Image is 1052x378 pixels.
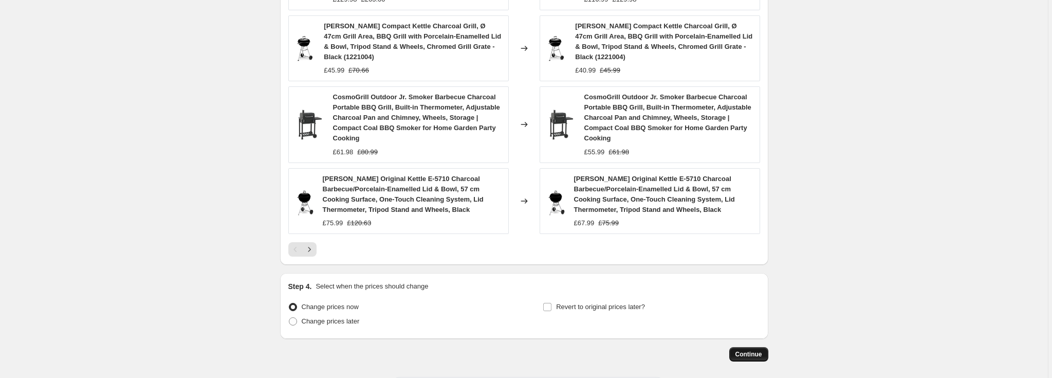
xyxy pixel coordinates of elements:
nav: Pagination [288,242,317,257]
span: Continue [735,350,762,358]
span: CosmoGrill Outdoor Jr. Smoker Barbecue Charcoal Portable BBQ Grill, Built-in Thermometer, Adjusta... [333,93,500,142]
span: CosmoGrill Outdoor Jr. Smoker Barbecue Charcoal Portable BBQ Grill, Built-in Thermometer, Adjusta... [584,93,751,142]
button: Continue [729,347,768,362]
span: [PERSON_NAME] Compact Kettle Charcoal Grill, Ø 47cm Grill Area, BBQ Grill with Porcelain-Enamelle... [324,22,501,61]
span: Change prices now [302,303,359,311]
strike: £45.99 [600,65,620,76]
strike: £70.66 [348,65,369,76]
div: £40.99 [575,65,596,76]
div: £75.99 [323,218,343,228]
span: Change prices later [302,317,360,325]
div: £45.99 [324,65,344,76]
button: Next [302,242,317,257]
img: 71F-MmjQqmL_80x.jpg [545,33,567,64]
h2: Step 4. [288,281,312,292]
p: Select when the prices should change [316,281,428,292]
strike: £80.99 [357,147,378,157]
img: 512MiQrjtsL_80x.jpg [294,109,325,140]
div: £55.99 [584,147,605,157]
img: 71F-MmjQqmL_80x.jpg [294,33,316,64]
strike: £75.99 [598,218,619,228]
span: Revert to original prices later? [556,303,645,311]
div: £61.98 [333,147,354,157]
strike: £120.63 [347,218,371,228]
span: [PERSON_NAME] Compact Kettle Charcoal Grill, Ø 47cm Grill Area, BBQ Grill with Porcelain-Enamelle... [575,22,752,61]
strike: £61.98 [608,147,629,157]
img: 512MiQrjtsL_80x.jpg [545,109,576,140]
img: 71epo2OcQ4L_80x.jpg [545,186,566,217]
div: £67.99 [574,218,595,228]
span: [PERSON_NAME] Original Kettle E-5710 Charcoal Barbecue/Porcelain-Enamelled Lid & Bowl, 57 cm Cook... [323,175,484,213]
img: 71epo2OcQ4L_80x.jpg [294,186,315,217]
span: [PERSON_NAME] Original Kettle E-5710 Charcoal Barbecue/Porcelain-Enamelled Lid & Bowl, 57 cm Cook... [574,175,735,213]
